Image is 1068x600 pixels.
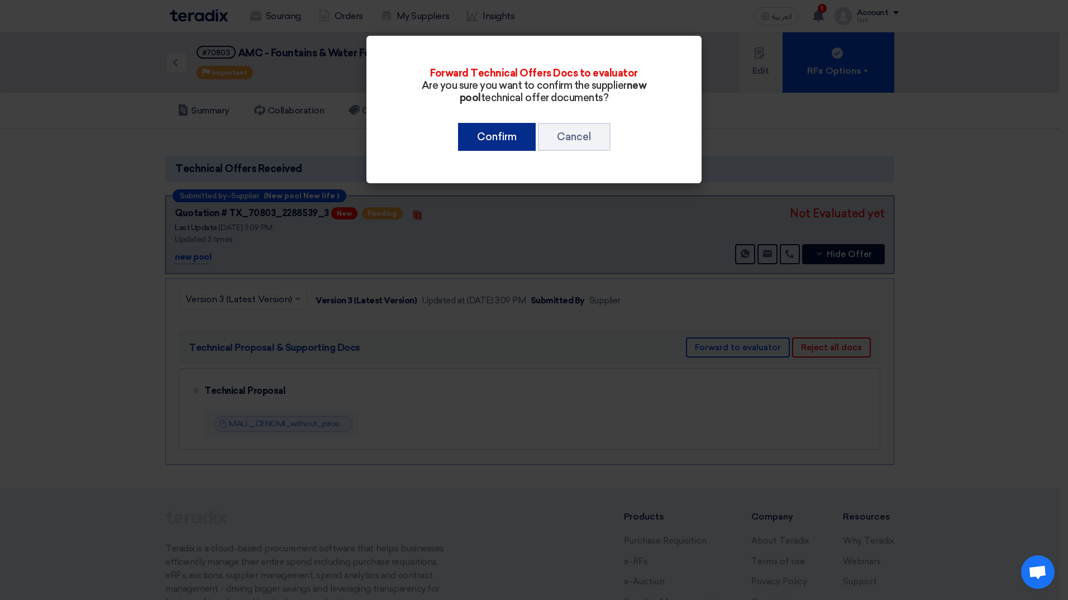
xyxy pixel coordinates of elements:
[422,79,647,104] span: Are you sure you want to confirm the supplier technical offer documents?
[458,123,536,151] button: Confirm
[1021,555,1055,589] a: Open chat
[430,67,638,79] span: Forward Technical Offers Docs to evaluator
[538,123,611,151] button: Cancel
[460,79,647,104] b: new pool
